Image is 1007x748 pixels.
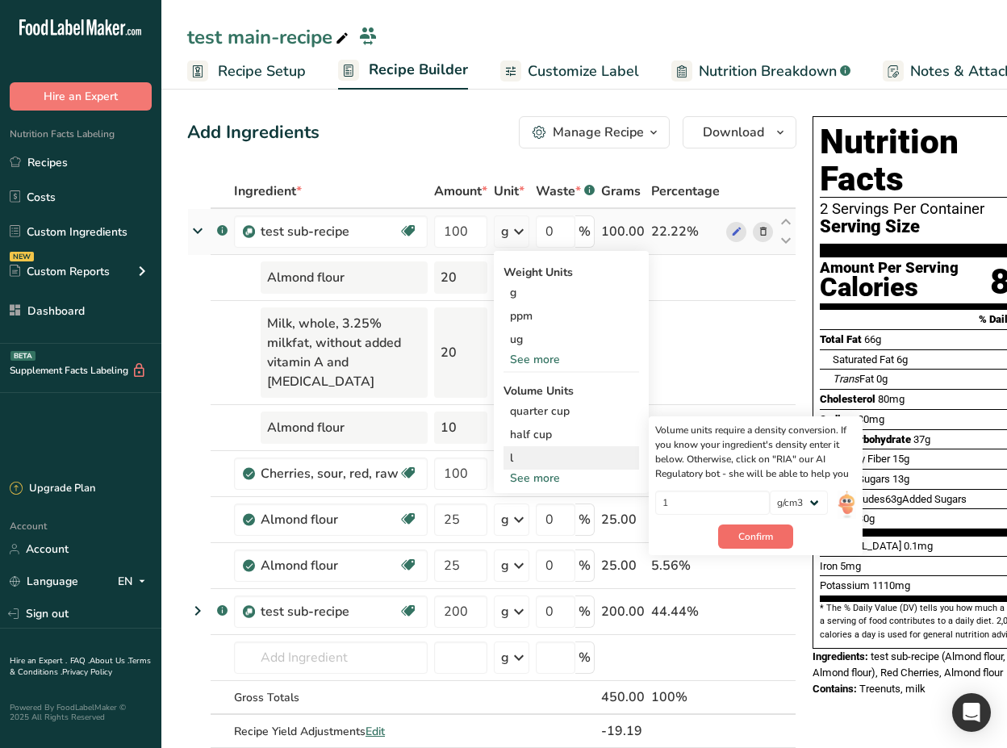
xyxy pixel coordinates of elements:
[601,602,645,621] div: 200.00
[864,333,881,345] span: 66g
[10,655,151,678] a: Terms & Conditions .
[10,481,95,497] div: Upgrade Plan
[846,493,967,505] span: Includes Added Sugars
[528,61,639,82] span: Customize Label
[218,61,306,82] span: Recipe Setup
[718,524,793,549] button: Confirm
[820,579,870,591] span: Potassium
[601,556,645,575] div: 25.00
[366,724,385,739] span: Edit
[503,281,639,304] div: g
[655,491,771,515] input: Type your density here
[187,119,320,146] div: Add Ingredients
[833,353,894,366] span: Saturated Fat
[913,433,930,445] span: 37g
[10,567,78,595] a: Language
[601,721,645,741] div: -19.19
[651,222,720,241] div: 22.22%
[234,723,428,740] div: Recipe Yield Adjustments
[813,650,868,662] span: Ingredients:
[261,510,399,529] div: Almond flour
[234,182,302,201] span: Ingredient
[10,252,34,261] div: NEW
[501,648,509,667] div: g
[858,512,875,524] span: 30g
[601,182,641,201] span: Grams
[671,53,850,90] a: Nutrition Breakdown
[90,655,128,667] a: About Us .
[62,667,112,678] a: Privacy Policy
[859,683,926,695] span: Treenuts, milk
[503,470,639,487] div: See more
[858,413,884,425] span: 30mg
[187,23,352,52] div: test main-recipe
[813,683,857,695] span: Contains:
[952,693,991,732] div: Open Intercom Messenger
[876,373,888,385] span: 0g
[885,493,902,505] span: 63g
[70,655,90,667] a: FAQ .
[10,82,152,111] button: Hire an Expert
[434,182,487,201] span: Amount
[501,556,509,575] div: g
[833,373,859,385] i: Trans
[338,52,468,90] a: Recipe Builder
[501,510,509,529] div: g
[601,510,645,529] div: 25.00
[503,264,639,281] div: Weight Units
[434,261,487,294] div: 20
[904,540,933,552] span: 0.1mg
[651,602,720,621] div: 44.44%
[699,61,837,82] span: Nutrition Breakdown
[820,333,862,345] span: Total Fat
[503,382,639,399] div: Volume Units
[261,602,399,621] div: test sub-recipe
[820,560,838,572] span: Iron
[10,263,110,280] div: Custom Reports
[683,116,796,148] button: Download
[261,307,428,398] div: Milk, whole, 3.25% milkfat, without added vitamin A and [MEDICAL_DATA]
[118,572,152,591] div: EN
[553,123,644,142] div: Manage Recipe
[820,433,911,445] span: Total Carbohydrate
[601,222,645,241] div: 100.00
[501,222,509,241] div: g
[651,687,720,707] div: 100%
[872,579,910,591] span: 1110mg
[655,423,856,481] div: Volume units require a density conversion. If you know your ingredient's density enter it below. ...
[878,393,905,405] span: 80mg
[840,560,861,572] span: 5mg
[510,403,633,420] div: quarter cup
[494,182,524,201] span: Unit
[434,307,487,398] div: 20
[838,491,855,519] img: ai-bot.1dcbe71.gif
[503,328,639,351] div: ug
[820,217,920,237] span: Serving Size
[892,453,909,465] span: 15g
[369,59,468,81] span: Recipe Builder
[738,529,773,544] span: Confirm
[243,226,255,238] img: Sub Recipe
[261,556,399,575] div: Almond flour
[601,687,645,707] div: 450.00
[243,606,255,618] img: Sub Recipe
[234,641,428,674] input: Add Ingredient
[10,351,36,361] div: BETA
[10,703,152,722] div: Powered By FoodLabelMaker © 2025 All Rights Reserved
[234,689,428,706] div: Gross Totals
[896,353,908,366] span: 6g
[503,351,639,368] div: See more
[651,556,720,575] div: 5.56%
[820,276,959,299] div: Calories
[10,655,67,667] a: Hire an Expert .
[703,123,764,142] span: Download
[261,261,428,294] div: Almond flour
[434,412,487,444] div: 10
[261,222,399,241] div: test sub-recipe
[820,261,959,276] div: Amount Per Serving
[510,426,633,443] div: half cup
[536,182,595,201] div: Waste
[519,116,670,148] button: Manage Recipe
[501,602,509,621] div: g
[892,473,909,485] span: 13g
